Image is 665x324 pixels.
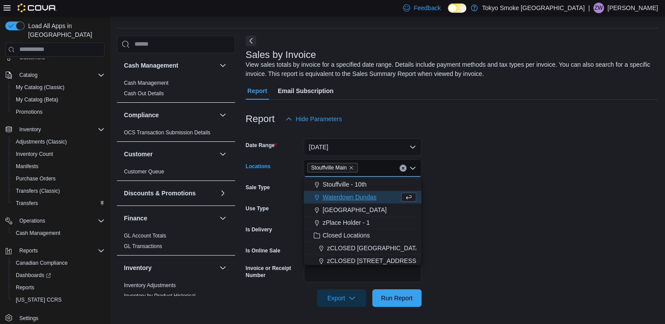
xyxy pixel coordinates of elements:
span: Canadian Compliance [16,259,68,266]
a: Inventory by Product Historical [124,293,196,299]
span: [GEOGRAPHIC_DATA] [323,205,387,214]
span: Closed Locations [323,231,370,240]
h3: Inventory [124,263,152,272]
button: Inventory Count [9,148,108,160]
span: Feedback [414,4,440,12]
button: Finance [218,213,228,223]
input: Dark Mode [448,4,466,13]
a: Transfers (Classic) [12,186,63,196]
button: Discounts & Promotions [124,189,216,198]
span: Reports [12,282,105,293]
button: Transfers (Classic) [9,185,108,197]
button: Compliance [124,111,216,119]
a: Cash Management [124,80,168,86]
span: GL Account Totals [124,232,166,239]
label: Locations [246,163,271,170]
button: Finance [124,214,216,223]
label: Use Type [246,205,269,212]
span: Settings [19,315,38,322]
span: Load All Apps in [GEOGRAPHIC_DATA] [25,22,105,39]
button: Purchase Orders [9,173,108,185]
button: Run Report [372,289,422,307]
button: Catalog [2,69,108,81]
a: Manifests [12,161,42,172]
span: GL Transactions [124,243,162,250]
span: Report [247,82,267,100]
div: Finance [117,230,235,255]
a: Reports [12,282,38,293]
h3: Discounts & Promotions [124,189,196,198]
span: Cash Management [124,79,168,86]
label: Invoice or Receipt Number [246,265,300,279]
button: [DATE] [304,138,422,156]
span: Stouffville Main [307,163,358,173]
a: OCS Transaction Submission Details [124,130,211,136]
img: Cova [18,4,57,12]
button: My Catalog (Beta) [9,94,108,106]
button: Settings [2,311,108,324]
span: Purchase Orders [16,175,56,182]
button: Reports [2,245,108,257]
span: Transfers [16,200,38,207]
span: Reports [19,247,38,254]
span: OCS Transaction Submission Details [124,129,211,136]
p: [PERSON_NAME] [607,3,658,13]
button: Cash Management [124,61,216,70]
button: Reports [16,245,41,256]
h3: Finance [124,214,147,223]
label: Is Delivery [246,226,272,233]
button: [US_STATE] CCRS [9,294,108,306]
span: My Catalog (Classic) [16,84,65,91]
span: Catalog [19,72,37,79]
label: Is Online Sale [246,247,280,254]
p: Tokyo Smoke [GEOGRAPHIC_DATA] [482,3,585,13]
span: Email Subscription [278,82,334,100]
a: Cash Management [12,228,64,238]
button: Customer [218,149,228,159]
button: zCLOSED [GEOGRAPHIC_DATA][PERSON_NAME] [304,242,422,255]
span: Stouffville Main [311,163,347,172]
span: Dashboards [16,272,51,279]
div: Ziyad Weston [593,3,604,13]
span: Manifests [16,163,38,170]
span: Inventory Count [12,149,105,159]
a: Inventory Adjustments [124,282,176,288]
button: zCLOSED [STREET_ADDRESS] [304,255,422,267]
span: Purchase Orders [12,173,105,184]
a: Purchase Orders [12,173,59,184]
span: Cash Management [16,230,60,237]
button: Cash Management [218,60,228,71]
span: Inventory by Product Historical [124,292,196,299]
button: Operations [2,215,108,227]
button: Next [246,36,256,46]
span: Adjustments (Classic) [16,138,67,145]
button: Catalog [16,70,41,80]
span: Inventory Count [16,151,53,158]
button: Discounts & Promotions [218,188,228,198]
a: Adjustments (Classic) [12,137,70,147]
div: Compliance [117,127,235,141]
p: | [588,3,590,13]
span: zCLOSED [STREET_ADDRESS] [327,256,418,265]
button: Adjustments (Classic) [9,136,108,148]
button: Inventory [124,263,216,272]
button: Promotions [9,106,108,118]
span: Promotions [12,107,105,117]
button: Clear input [400,165,407,172]
a: Transfers [12,198,41,209]
button: Canadian Compliance [9,257,108,269]
span: My Catalog (Beta) [16,96,58,103]
a: Dashboards [9,269,108,281]
span: [US_STATE] CCRS [16,296,62,303]
span: My Catalog (Classic) [12,82,105,93]
button: Stouffville - 10th [304,178,422,191]
a: Inventory Count [12,149,57,159]
a: [US_STATE] CCRS [12,295,65,305]
a: GL Account Totals [124,233,166,239]
span: Transfers (Classic) [12,186,105,196]
span: Inventory [19,126,41,133]
a: Dashboards [12,270,55,281]
div: Cash Management [117,78,235,102]
button: Inventory [2,123,108,136]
